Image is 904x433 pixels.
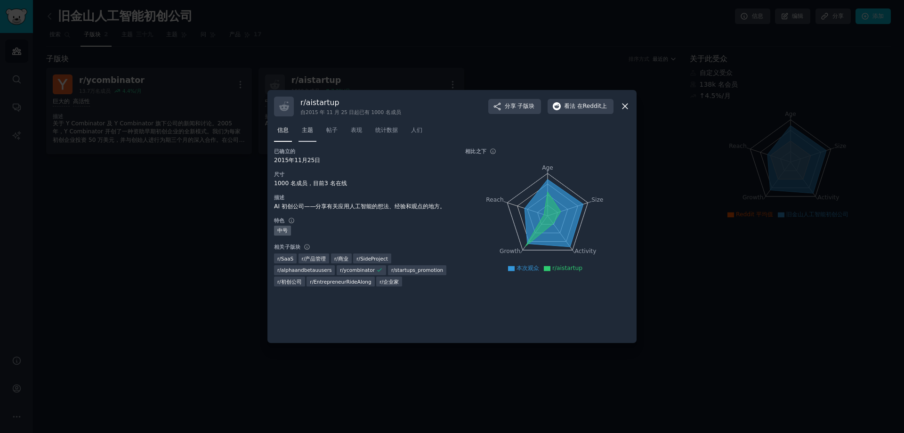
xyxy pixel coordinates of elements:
font: 目前 [313,180,324,187]
tspan: Growth [500,248,520,254]
font: 人们 [411,127,422,133]
font: 子版块 [517,103,534,109]
font: 统计数据 [375,127,398,133]
font: 帖子 [326,127,338,133]
a: 表现 [347,123,365,142]
font: 已有 1000 名 [359,109,390,115]
font: 初创公司 [281,279,302,285]
font: r/ [277,256,281,261]
font: 表现 [351,127,362,133]
font: r/ [310,279,314,285]
font: r/aistartup [552,265,582,271]
a: 主题 [299,123,316,142]
font: r/ [340,267,344,273]
font: r/ [302,256,306,261]
font: r/ [391,267,395,273]
a: 统计数据 [372,123,401,142]
font: AI 初创公司——分享有关应用人工智能的想法、经验和观点的地方。 [274,203,445,210]
button: 分享子版块 [488,99,541,114]
font: 成员 [391,109,401,115]
tspan: Size [591,196,603,203]
font: alphaandbetauusers [281,267,332,273]
font: EntrepreneurRideAlong [314,279,371,285]
font: 成员， [296,180,313,187]
font: 已确立的 [274,148,295,154]
font: 本次观众 [517,265,539,271]
font: 2015年11月25日 [274,157,320,163]
font: 3 名在线 [324,180,347,187]
font: 信息 [277,127,289,133]
font: startups_promotion [395,267,443,273]
font: 看法 [564,103,575,109]
font: 中号 [277,228,288,233]
font: 特色 [274,218,285,223]
tspan: Activity [575,248,597,254]
font: 企业家 [383,279,399,285]
font: 相比之下 [465,148,486,154]
font: 在Reddit上 [577,103,607,109]
font: r/ [356,256,360,261]
font: r/ [379,279,383,285]
font: SideProject [360,256,388,261]
font: r/ [277,267,281,273]
font: r/ [277,279,281,285]
font: 商业 [338,256,348,261]
font: 分享 [505,103,516,109]
font: 1000 名 [274,180,296,187]
font: r/ [300,98,306,107]
font: r/ [334,256,338,261]
font: 相关子版块 [274,244,300,250]
font: 描述 [274,195,285,200]
font: aistartup [306,98,339,107]
font: ycombinator [344,267,375,273]
font: 尺寸 [274,172,285,177]
button: 看法在Reddit上 [548,99,613,114]
a: 帖子 [323,123,341,142]
font: 主题 [302,127,313,133]
a: 信息 [274,123,292,142]
font: 自2015 年 11 月 25 日起 [300,109,359,115]
font: 产品管理 [305,256,326,261]
a: 人们 [408,123,426,142]
tspan: Age [542,164,553,171]
font: SaaS [281,256,293,261]
tspan: Reach [486,196,504,203]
